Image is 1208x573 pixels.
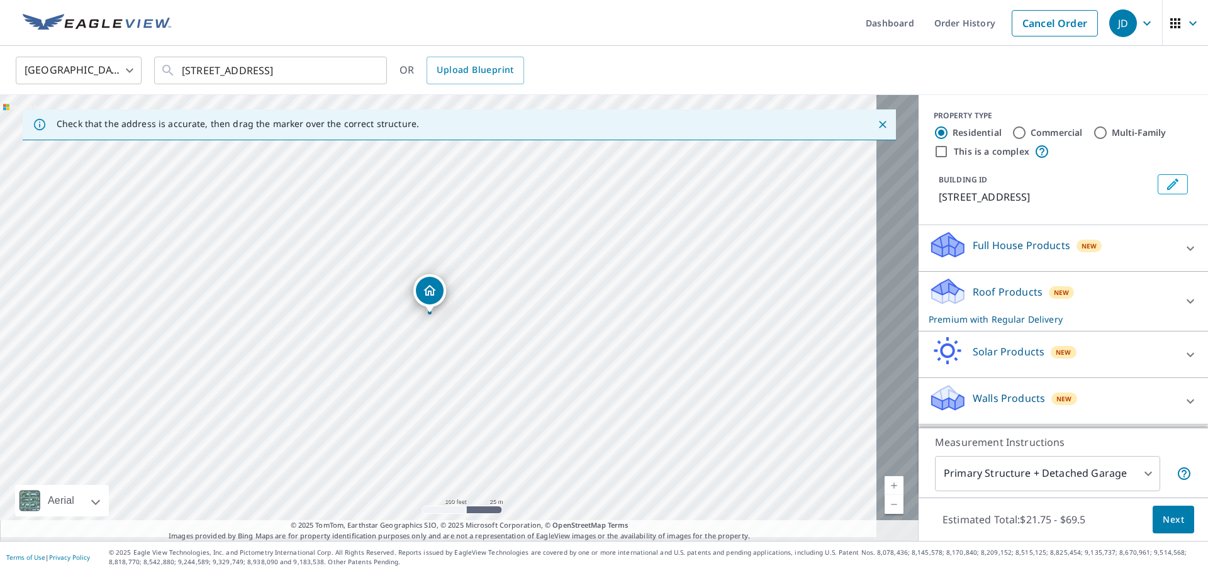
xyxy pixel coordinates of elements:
p: Check that the address is accurate, then drag the marker over the correct structure. [57,118,419,130]
input: Search by address or latitude-longitude [182,53,361,88]
p: Estimated Total: $21.75 - $69.5 [932,506,1096,533]
p: Measurement Instructions [935,435,1192,450]
span: New [1054,287,1070,298]
a: Upload Blueprint [427,57,523,84]
label: Commercial [1031,126,1083,139]
label: Residential [953,126,1002,139]
label: Multi-Family [1112,126,1166,139]
div: [GEOGRAPHIC_DATA] [16,53,142,88]
span: New [1056,347,1071,357]
div: Full House ProductsNew [929,230,1198,266]
div: Walls ProductsNew [929,383,1198,419]
a: Current Level 18, Zoom Out [885,495,903,514]
a: OpenStreetMap [552,520,605,530]
span: New [1056,394,1072,404]
div: Roof ProductsNewPremium with Regular Delivery [929,277,1198,326]
div: JD [1109,9,1137,37]
span: Next [1163,512,1184,528]
a: Terms of Use [6,553,45,562]
div: OR [400,57,524,84]
button: Next [1153,506,1194,534]
span: Upload Blueprint [437,62,513,78]
span: © 2025 TomTom, Earthstar Geographics SIO, © 2025 Microsoft Corporation, © [291,520,629,531]
a: Privacy Policy [49,553,90,562]
a: Cancel Order [1012,10,1098,36]
p: Premium with Regular Delivery [929,313,1175,326]
div: Aerial [44,485,78,516]
p: © 2025 Eagle View Technologies, Inc. and Pictometry International Corp. All Rights Reserved. Repo... [109,548,1202,567]
p: Full House Products [973,238,1070,253]
span: Your report will include the primary structure and a detached garage if one exists. [1177,466,1192,481]
div: Primary Structure + Detached Garage [935,456,1160,491]
a: Current Level 18, Zoom In [885,476,903,495]
div: PROPERTY TYPE [934,110,1193,121]
div: Solar ProductsNew [929,337,1198,372]
button: Edit building 1 [1158,174,1188,194]
p: [STREET_ADDRESS] [939,189,1153,204]
label: This is a complex [954,145,1029,158]
div: Aerial [15,485,109,516]
p: Solar Products [973,344,1044,359]
p: Roof Products [973,284,1043,299]
a: Terms [608,520,629,530]
p: | [6,554,90,561]
p: BUILDING ID [939,174,987,185]
img: EV Logo [23,14,171,33]
p: Walls Products [973,391,1045,406]
span: New [1082,241,1097,251]
button: Close [875,116,891,133]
